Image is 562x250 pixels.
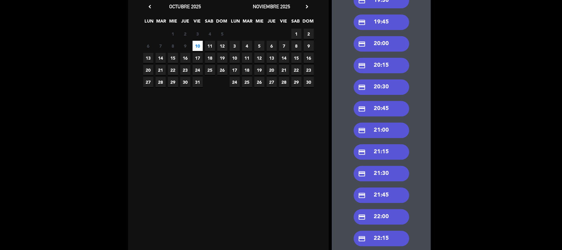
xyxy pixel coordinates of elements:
span: 13 [267,53,277,63]
i: credit_card [358,19,366,26]
span: noviembre 2025 [253,3,290,10]
span: 27 [143,77,153,87]
span: 16 [304,53,314,63]
span: 4 [205,29,215,39]
span: VIE [192,18,202,28]
i: credit_card [358,170,366,178]
span: 14 [279,53,289,63]
span: 8 [291,41,302,51]
span: 24 [230,77,240,87]
span: 31 [193,77,203,87]
div: 21:30 [354,166,409,181]
span: 12 [217,41,227,51]
span: 19 [254,65,264,75]
span: MAR [156,18,166,28]
span: 8 [168,41,178,51]
span: MIE [168,18,178,28]
span: 20 [143,65,153,75]
span: 20 [267,65,277,75]
span: MIE [255,18,265,28]
span: JUE [267,18,277,28]
span: 3 [230,41,240,51]
div: 22:00 [354,209,409,225]
div: 20:45 [354,101,409,117]
span: 1 [291,29,302,39]
span: 19 [217,53,227,63]
span: 1 [168,29,178,39]
div: 19:45 [354,15,409,30]
span: 21 [156,65,166,75]
span: 10 [193,41,203,51]
div: 21:15 [354,144,409,160]
span: 12 [254,53,264,63]
span: 4 [242,41,252,51]
span: octubre 2025 [169,3,201,10]
span: 17 [230,65,240,75]
span: 15 [291,53,302,63]
i: credit_card [358,83,366,91]
span: 18 [205,53,215,63]
span: DOM [216,18,227,28]
span: SAB [291,18,301,28]
div: 21:45 [354,188,409,203]
span: 23 [304,65,314,75]
span: 26 [254,77,264,87]
span: 9 [304,41,314,51]
i: credit_card [358,213,366,221]
div: 21:00 [354,123,409,138]
span: 21 [279,65,289,75]
span: 25 [242,77,252,87]
i: credit_card [358,40,366,48]
span: 22 [291,65,302,75]
i: credit_card [358,127,366,134]
span: 29 [291,77,302,87]
span: 23 [180,65,190,75]
i: chevron_left [147,3,153,10]
i: credit_card [358,192,366,199]
span: 10 [230,53,240,63]
span: 28 [156,77,166,87]
span: 2 [180,29,190,39]
span: DOM [303,18,313,28]
i: credit_card [358,105,366,113]
div: 20:00 [354,36,409,52]
span: 30 [304,77,314,87]
span: 3 [193,29,203,39]
span: LUN [231,18,241,28]
span: JUE [180,18,190,28]
span: VIE [279,18,289,28]
span: 15 [168,53,178,63]
i: credit_card [358,148,366,156]
span: SAB [204,18,214,28]
span: 22 [168,65,178,75]
span: 6 [267,41,277,51]
span: 29 [168,77,178,87]
div: 20:30 [354,79,409,95]
div: 22:15 [354,231,409,246]
i: credit_card [358,235,366,243]
div: 20:15 [354,58,409,73]
span: 7 [279,41,289,51]
span: 11 [205,41,215,51]
span: 11 [242,53,252,63]
span: 27 [267,77,277,87]
span: MAR [243,18,253,28]
span: 16 [180,53,190,63]
span: 2 [304,29,314,39]
span: 7 [156,41,166,51]
span: 9 [180,41,190,51]
span: 28 [279,77,289,87]
span: 30 [180,77,190,87]
span: 6 [143,41,153,51]
i: credit_card [358,62,366,70]
span: 17 [193,53,203,63]
span: 5 [254,41,264,51]
span: 18 [242,65,252,75]
span: 24 [193,65,203,75]
span: 13 [143,53,153,63]
span: 25 [205,65,215,75]
i: chevron_right [304,3,310,10]
span: LUN [144,18,154,28]
span: 26 [217,65,227,75]
span: 5 [217,29,227,39]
